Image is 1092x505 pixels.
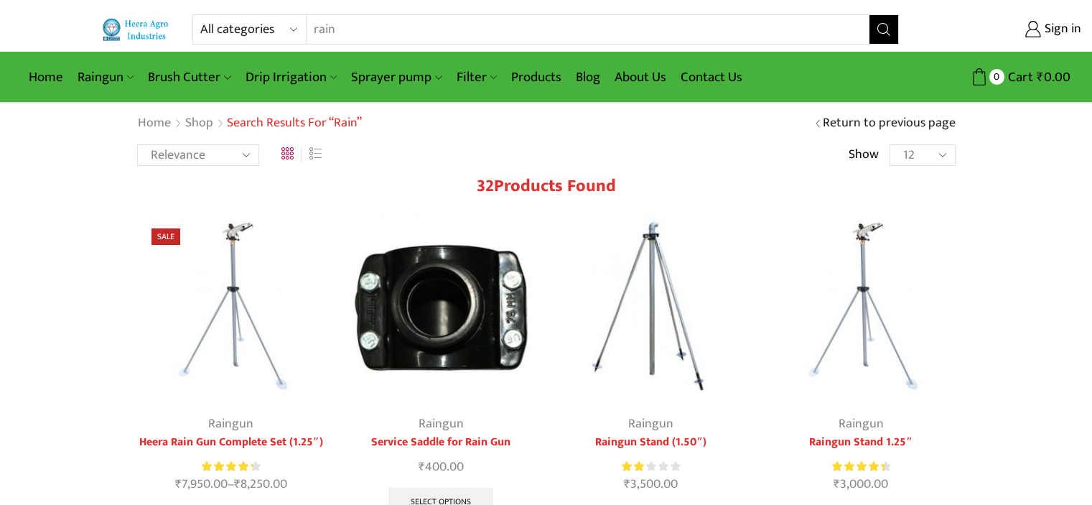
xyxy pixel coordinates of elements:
[607,60,673,94] a: About Us
[557,214,746,403] img: Rain Gun Stand 1.5
[1041,20,1081,39] span: Sign in
[1037,66,1044,88] span: ₹
[227,116,362,131] h1: Search results for “rain”
[504,60,569,94] a: Products
[494,172,616,200] span: Products found
[234,473,241,495] span: ₹
[344,60,449,94] a: Sprayer pump
[208,413,253,435] a: Raingun
[202,459,260,474] div: Rated 4.38 out of 5
[832,459,885,474] span: Rated out of 5
[569,60,607,94] a: Blog
[185,114,214,133] a: Shop
[628,413,673,435] a: Raingun
[137,434,326,451] a: Heera Rain Gun Complete Set (1.25″)
[419,456,464,478] bdi: 400.00
[477,172,494,200] span: 32
[849,146,879,165] span: Show
[347,214,536,403] img: Service Saddle For Rain Gun
[419,456,425,478] span: ₹
[175,473,182,495] span: ₹
[1037,66,1070,88] bdi: 0.00
[238,60,344,94] a: Drip Irrigation
[151,228,180,245] span: Sale
[1004,68,1033,87] span: Cart
[839,413,884,435] a: Raingun
[22,60,70,94] a: Home
[832,459,890,474] div: Rated 4.50 out of 5
[834,473,888,495] bdi: 3,000.00
[624,473,678,495] bdi: 3,500.00
[920,17,1081,42] a: Sign in
[622,459,645,474] span: Rated out of 5
[557,434,746,451] a: Raingun Stand (1.50″)
[137,114,172,133] a: Home
[175,473,228,495] bdi: 7,950.00
[834,473,840,495] span: ₹
[234,473,287,495] bdi: 8,250.00
[70,60,141,94] a: Raingun
[307,15,852,44] input: Search for...
[624,473,630,495] span: ₹
[449,60,504,94] a: Filter
[137,214,326,403] img: Heera Rain Gun Complete Set
[202,459,253,474] span: Rated out of 5
[347,434,536,451] a: Service Saddle for Rain Gun
[869,15,898,44] button: Search button
[989,69,1004,84] span: 0
[823,114,956,133] a: Return to previous page
[622,459,680,474] div: Rated 2.00 out of 5
[137,475,326,494] span: –
[137,144,259,166] select: Shop order
[767,214,956,403] img: Raingun Stand 1.25"
[767,434,956,451] a: Raingun Stand 1.25″
[141,60,238,94] a: Brush Cutter
[137,114,362,133] nav: Breadcrumb
[673,60,750,94] a: Contact Us
[913,64,1070,91] a: 0 Cart ₹0.00
[419,413,464,435] a: Raingun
